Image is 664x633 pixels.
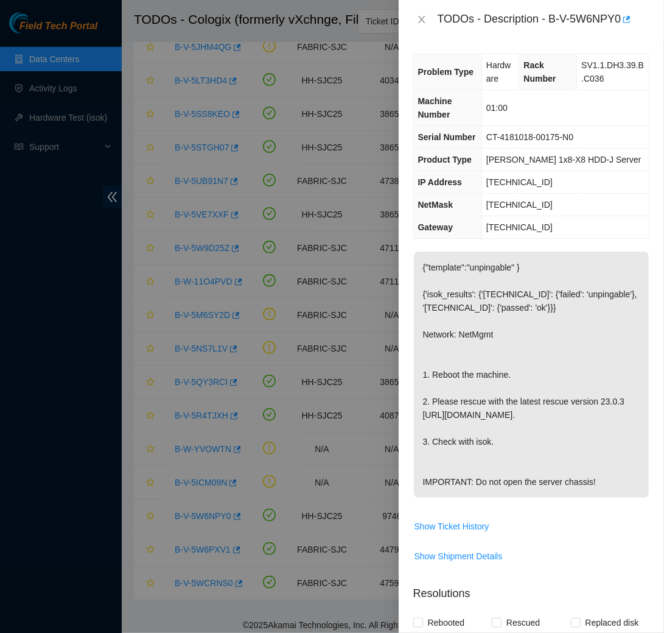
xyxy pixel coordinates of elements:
button: Show Shipment Details [414,546,503,566]
span: Product Type [418,155,472,164]
span: Rescued [501,613,545,632]
p: Resolutions [413,576,649,602]
span: Replaced disk [581,613,644,632]
span: [TECHNICAL_ID] [486,200,553,210]
span: [PERSON_NAME] 1x8-X8 HDD-J Server [486,155,641,164]
span: Show Shipment Details [414,550,503,563]
span: close [417,15,427,24]
button: Show Ticket History [414,517,490,536]
span: Show Ticket History [414,520,489,533]
span: 01:00 [486,103,508,113]
span: Hardware [486,60,511,83]
span: Rebooted [423,613,470,632]
span: Gateway [418,222,453,232]
span: Machine Number [418,96,452,119]
span: [TECHNICAL_ID] [486,177,553,187]
p: {"template":"unpingable" } {'isok_results': {'[TECHNICAL_ID]': {'failed': 'unpingable'}, '[TECHNI... [414,252,649,498]
div: TODOs - Description - B-V-5W6NPY0 [438,10,649,29]
span: Problem Type [418,67,474,77]
button: Close [413,14,430,26]
span: CT-4181018-00175-N0 [486,132,573,142]
span: SV1.1.DH3.39.B.C036 [581,60,644,83]
span: NetMask [418,200,453,210]
span: [TECHNICAL_ID] [486,222,553,232]
span: Rack Number [523,60,556,83]
span: IP Address [418,177,462,187]
span: Serial Number [418,132,476,142]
